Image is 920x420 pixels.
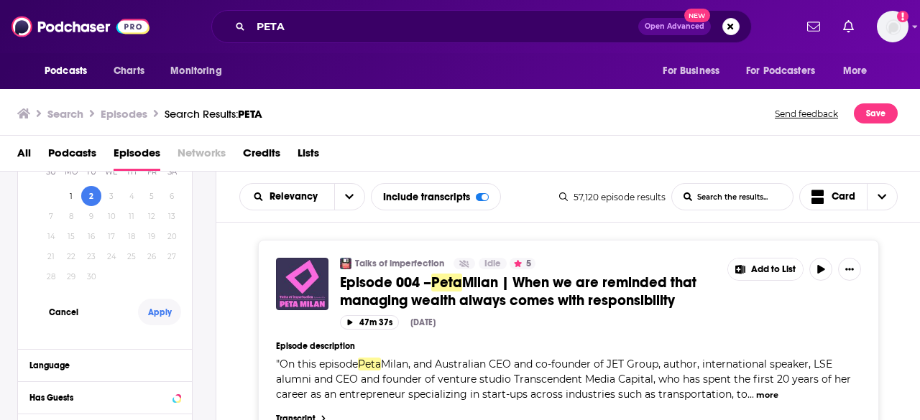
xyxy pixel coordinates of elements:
button: Show profile menu [877,11,908,42]
button: open menu [833,57,885,85]
button: 13 [162,206,182,226]
span: Peta [431,274,462,291]
button: 7 [41,206,61,226]
button: 16 [81,226,101,246]
span: Add to List [751,264,796,275]
h2: Choose List sort [239,183,365,210]
th: Monday [61,157,81,186]
button: 6 [162,186,182,206]
span: Milan, and Australian CEO and co-founder of JET Group, author, international speaker, LSE alumni ... [276,358,851,401]
button: 20 [162,226,182,246]
a: Talks of imperfection [355,258,444,269]
button: 25 [121,246,142,266]
span: PETA [238,107,262,121]
h4: Episode description [276,341,861,351]
button: 47m 37s [340,315,399,329]
span: Charts [114,61,144,81]
img: Talks of imperfection [340,258,351,269]
div: Search Results: [165,107,262,121]
img: User Profile [877,11,908,42]
button: 1 [61,186,81,206]
svg: Add a profile image [897,11,908,22]
span: For Podcasters [746,61,815,81]
span: More [843,61,868,81]
a: Episode 004 –PetaMilan | When we are reminded that managing wealth always comes with responsibility [340,274,717,309]
div: Search podcasts, credits, & more... [211,10,752,43]
button: 5 [510,258,535,269]
div: 57,120 episode results [559,192,666,202]
button: Choose View [799,183,898,210]
button: 30 [81,266,101,286]
div: Include transcripts [371,183,501,210]
button: Open AdvancedNew [638,18,711,35]
div: Language [29,360,171,370]
span: Networks [178,141,226,171]
button: 23 [81,246,101,266]
span: Logged in as WesBurdett [877,11,908,42]
button: 26 [142,246,162,266]
button: 28 [41,266,61,286]
img: Episode 004 – Peta Milan | When we are reminded that managing wealth always comes with responsibi... [276,258,328,310]
div: [DATE] [410,317,436,327]
span: Idle [484,257,501,271]
button: Show More Button [728,258,803,280]
button: open menu [737,57,836,85]
button: Cancel [42,299,85,325]
button: open menu [34,57,106,85]
button: Save [854,103,898,123]
button: 21 [41,246,61,266]
span: Monitoring [170,61,221,81]
button: 9 [81,206,101,226]
a: Show notifications dropdown [837,14,860,39]
span: Relevancy [270,192,323,202]
button: more [756,389,778,401]
span: Episode 004 – [340,274,431,291]
button: open menu [160,57,240,85]
th: Friday [142,157,162,186]
button: Apply [138,299,181,325]
a: Podcasts [48,141,96,171]
button: 4 [121,186,142,206]
button: 2 [81,186,101,206]
img: Podchaser - Follow, Share and Rate Podcasts [11,13,149,40]
button: 11 [121,206,142,226]
span: On this episode [280,358,358,370]
button: 19 [142,226,162,246]
button: 27 [162,246,182,266]
button: Show More Button [838,258,861,281]
div: Has Guests [29,393,168,403]
span: Open Advanced [645,23,704,30]
h3: Episodes [101,107,147,121]
button: Language [29,355,180,373]
span: Milan | When we are reminded that managing wealth always comes with responsibility [340,274,696,309]
button: 5 [142,186,162,206]
a: Idle [479,258,507,269]
button: 15 [61,226,81,246]
span: Credits [243,141,280,171]
button: 10 [101,206,121,226]
button: 17 [101,226,121,246]
span: Episodes [114,141,160,171]
button: Send feedback [770,103,842,123]
span: ... [747,388,754,401]
a: Show notifications dropdown [801,14,826,39]
button: 12 [142,206,162,226]
a: Lists [298,141,319,171]
span: New [684,9,710,22]
a: Charts [104,57,153,85]
span: " [276,358,851,401]
button: 18 [121,226,142,246]
button: open menu [653,57,737,85]
span: All [17,141,31,171]
button: open menu [334,184,364,210]
span: Podcasts [45,61,87,81]
h3: Search [47,107,83,121]
th: Wednesday [101,157,121,186]
th: Tuesday [81,157,101,186]
th: Thursday [121,157,142,186]
button: 22 [61,246,81,266]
